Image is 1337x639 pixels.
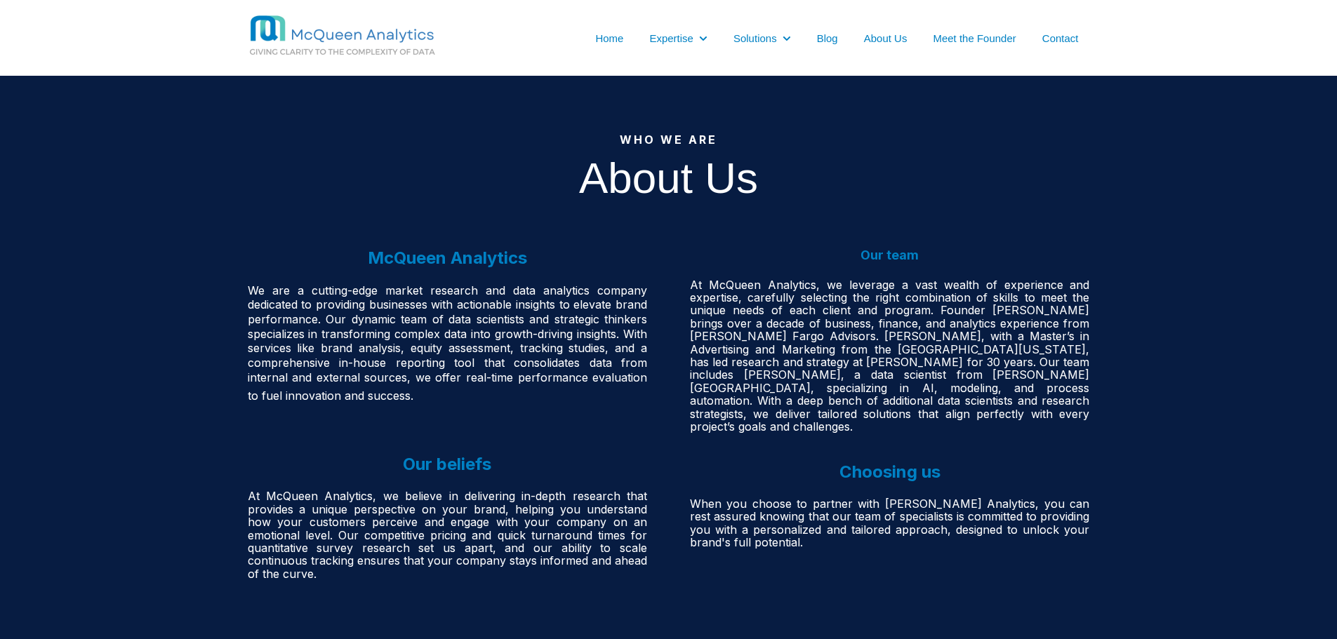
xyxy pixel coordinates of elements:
span: About Us [579,154,758,202]
a: Solutions [733,31,777,46]
a: Expertise [649,31,693,46]
a: Home [595,31,623,46]
span: Our team [860,248,919,262]
a: Blog [817,31,838,46]
a: Meet the Founder [933,31,1016,46]
img: MCQ BG 1 [248,14,493,58]
span: Our beliefs [403,454,491,474]
span: McQueen Analytics [368,248,527,268]
span: At McQueen Analytics, we believe in delivering in-depth research that provides a unique perspecti... [248,489,648,580]
a: Contact [1042,31,1079,46]
span: At McQueen Analytics, we leverage a vast wealth of experience and expertise, carefully selecting ... [690,278,1090,433]
strong: Who We Are [620,133,717,147]
span: When you choose to partner with [PERSON_NAME] Analytics, you can rest assured knowing that our te... [690,497,1090,549]
a: About Us [864,31,907,46]
span: We are a cutting-edge market research and data analytics company dedicated to providing businesse... [248,283,648,403]
span: Choosing us [839,462,940,482]
nav: Desktop navigation [528,30,1090,46]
